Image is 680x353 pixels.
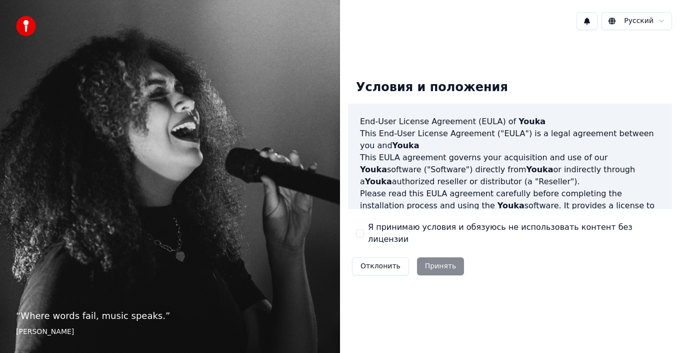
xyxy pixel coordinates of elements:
label: Я принимаю условия и обязуюсь не использовать контент без лицензии [368,221,664,245]
span: Youka [526,165,553,174]
p: This EULA agreement governs your acquisition and use of our software ("Software") directly from o... [360,152,660,188]
p: “ Where words fail, music speaks. ” [16,309,324,323]
span: Youka [392,141,419,150]
span: Youka [497,201,524,210]
div: Условия и положения [348,72,516,104]
span: Youka [518,117,545,126]
p: This End-User License Agreement ("EULA") is a legal agreement between you and [360,128,660,152]
footer: [PERSON_NAME] [16,327,324,337]
img: youka [16,16,36,36]
h3: End-User License Agreement (EULA) of [360,116,660,128]
span: Youka [360,165,387,174]
span: Youka [365,177,392,186]
button: Отклонить [352,257,409,275]
p: Please read this EULA agreement carefully before completing the installation process and using th... [360,188,660,236]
